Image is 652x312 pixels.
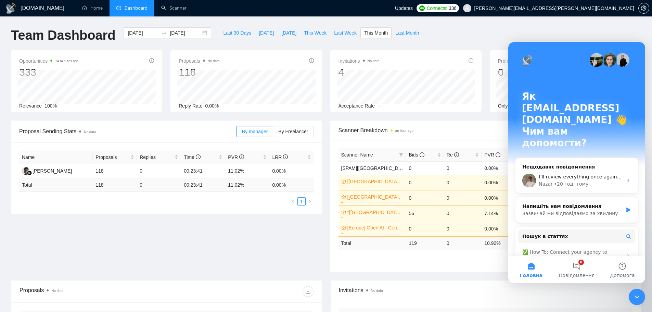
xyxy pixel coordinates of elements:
[406,175,444,190] td: 0
[341,195,346,199] span: crown
[444,161,482,175] td: 0
[10,187,127,201] button: Пошук в статтях
[19,178,93,192] td: Total
[259,29,274,37] span: [DATE]
[10,204,127,224] div: ✅ How To: Connect your agency to [DOMAIN_NAME]
[20,286,166,297] div: Proposals
[30,138,44,146] div: Nazar
[116,5,121,10] span: dashboard
[338,126,633,135] span: Scanner Breakdown
[303,289,313,294] span: download
[181,164,225,178] td: 00:23:41
[341,165,468,171] a: [SPAM][[GEOGRAPHIC_DATA]] OpenAI | Generative AI ML
[304,29,327,37] span: This Week
[427,4,447,12] span: Connects:
[179,103,202,109] span: Reply Rate
[93,178,137,192] td: 118
[179,57,219,65] span: Proposals
[162,30,167,36] span: swap-right
[19,151,93,164] th: Name
[508,42,645,283] iframe: Intercom live chat
[291,199,295,203] span: left
[208,59,220,63] span: No data
[225,164,269,178] td: 11.02%
[444,175,482,190] td: 0
[228,154,244,160] span: PVR
[255,27,278,38] button: [DATE]
[137,164,181,178] td: 0
[93,164,137,178] td: 118
[406,161,444,175] td: 0
[289,197,297,205] li: Previous Page
[368,59,380,63] span: No data
[398,150,405,160] span: filter
[179,66,219,79] div: 118
[283,154,288,159] span: info-circle
[395,129,413,133] time: an hour ago
[409,152,424,158] span: Bids
[19,127,236,136] span: Proposal Sending Stats
[93,151,137,164] th: Proposals
[46,214,91,241] button: Повідомлення
[449,4,456,12] span: 336
[14,161,114,168] div: Напишіть нам повідомлення
[469,58,473,63] span: info-circle
[334,29,357,37] span: Last Week
[406,236,444,250] td: 119
[14,207,115,221] div: ✅ How To: Connect your agency to [DOMAIN_NAME]
[392,27,423,38] button: Last Month
[364,29,388,37] span: This Month
[341,225,346,230] span: crown
[303,286,314,297] button: download
[140,153,173,161] span: Replies
[225,178,269,192] td: 11.02 %
[338,57,380,65] span: Invitations
[30,132,227,137] span: I’ll review everything once again and get back to you when I have a clear answer.
[95,153,129,161] span: Proposals
[444,205,482,221] td: 0
[137,178,181,192] td: 0
[181,178,225,192] td: 00:23:41
[338,236,406,250] td: Total
[84,130,96,134] span: No data
[378,103,381,109] span: --
[638,5,649,11] a: setting
[639,5,649,11] span: setting
[330,27,360,38] button: Last Week
[82,5,103,11] a: homeHome
[308,199,312,203] span: right
[44,103,57,109] span: 100%
[298,198,305,205] a: 1
[269,178,314,192] td: 0.00 %
[482,205,519,221] td: 7.14%
[170,29,201,37] input: End date
[278,27,300,38] button: [DATE]
[447,152,459,158] span: Re
[406,221,444,236] td: 0
[338,103,375,109] span: Acceptance Rate
[219,27,255,38] button: Last 30 Days
[444,221,482,236] td: 0
[19,66,79,79] div: 333
[5,3,16,14] img: logo
[454,152,459,157] span: info-circle
[406,205,444,221] td: 56
[360,27,392,38] button: This Month
[306,197,314,205] button: right
[55,59,78,63] time: 14 minutes ago
[309,58,314,63] span: info-circle
[223,29,251,37] span: Last 30 Days
[51,231,86,236] span: Повідомлення
[278,129,308,134] span: By Freelancer
[242,129,268,134] span: By manager
[338,66,380,79] div: 4
[638,3,649,14] button: setting
[371,289,383,292] span: No data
